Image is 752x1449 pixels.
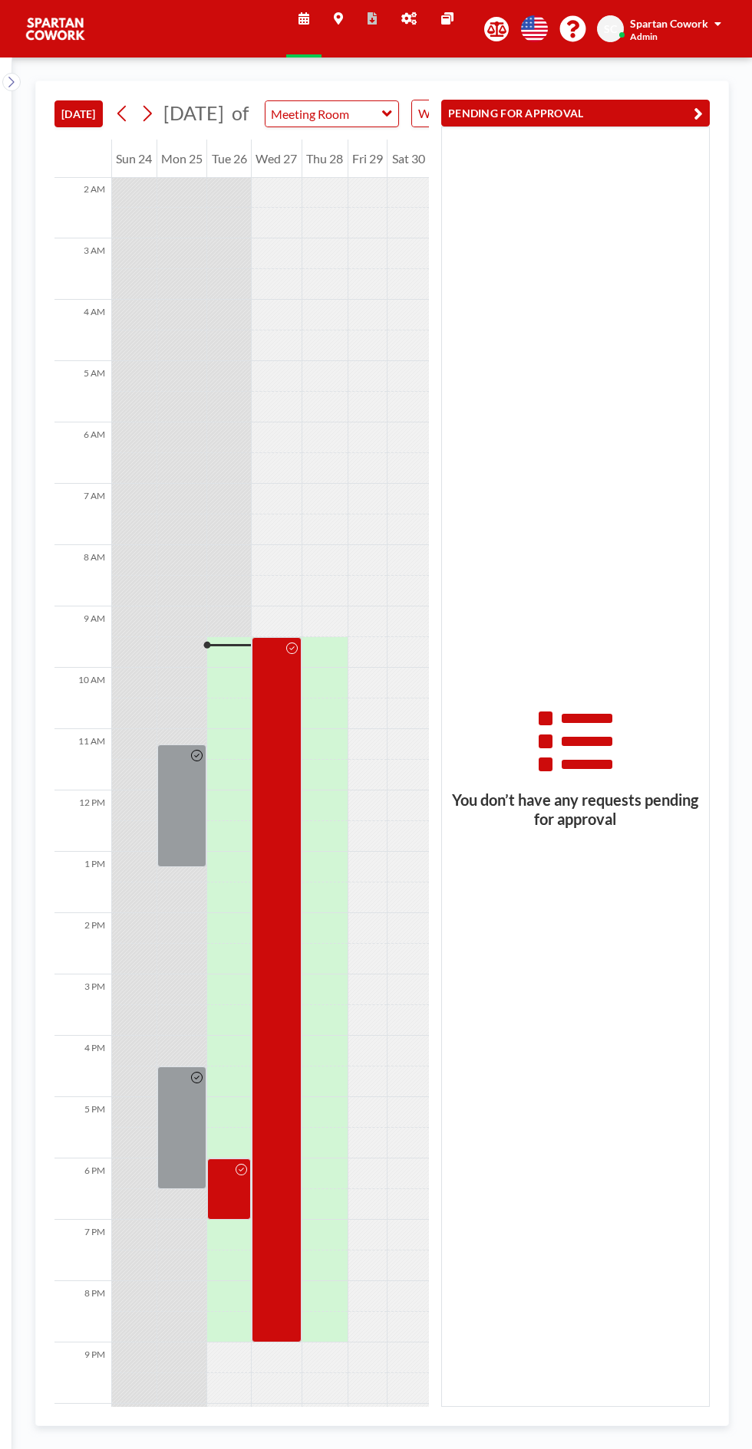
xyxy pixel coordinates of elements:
[112,140,157,178] div: Sun 24
[630,31,658,42] span: Admin
[54,300,111,361] div: 4 AM
[54,361,111,422] div: 5 AM
[54,1281,111,1342] div: 8 PM
[54,484,111,545] div: 7 AM
[412,100,545,127] div: Search for option
[54,1220,111,1281] div: 7 PM
[442,790,709,829] h3: You don’t have any requests pending for approval
[54,606,111,668] div: 9 AM
[54,913,111,974] div: 2 PM
[54,1158,111,1220] div: 6 PM
[252,140,302,178] div: Wed 27
[54,974,111,1036] div: 3 PM
[54,790,111,852] div: 12 PM
[54,1036,111,1097] div: 4 PM
[54,668,111,729] div: 10 AM
[604,22,617,36] span: SC
[54,177,111,238] div: 2 AM
[388,140,429,178] div: Sat 30
[54,238,111,300] div: 3 AM
[441,100,710,127] button: PENDING FOR APPROVAL
[54,729,111,790] div: 11 AM
[54,852,111,913] div: 1 PM
[232,101,249,125] span: of
[266,101,383,127] input: Meeting Room
[157,140,207,178] div: Mon 25
[54,100,103,127] button: [DATE]
[54,1342,111,1404] div: 9 PM
[630,17,708,30] span: Spartan Cowork
[54,545,111,606] div: 8 AM
[54,1097,111,1158] div: 5 PM
[163,101,224,124] span: [DATE]
[25,14,86,44] img: organization-logo
[54,422,111,484] div: 6 AM
[302,140,348,178] div: Thu 28
[207,140,251,178] div: Tue 26
[348,140,388,178] div: Fri 29
[415,103,502,123] span: WEEKLY VIEW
